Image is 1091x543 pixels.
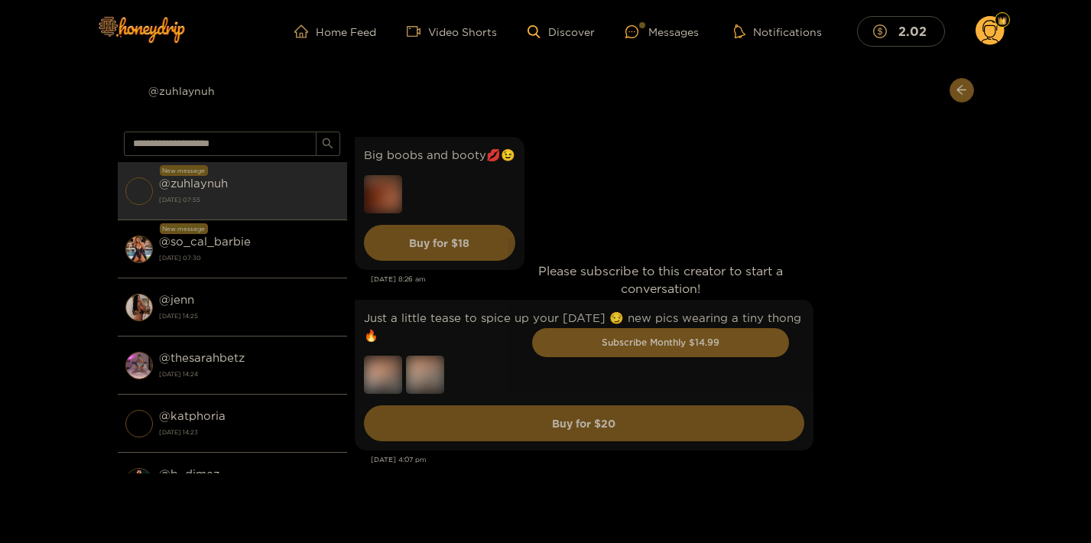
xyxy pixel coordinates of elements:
span: dollar [873,24,895,38]
div: Messages [625,23,699,41]
mark: 2.02 [896,23,929,39]
button: search [316,132,340,156]
a: Video Shorts [407,24,497,38]
a: Discover [528,25,594,38]
div: New message [160,223,208,234]
strong: @ so_cal_barbie [159,235,251,248]
button: 2.02 [857,16,945,46]
strong: @ zuhlaynuh [159,177,228,190]
img: conversation [125,468,153,496]
p: Please subscribe to this creator to start a conversation! [532,262,789,298]
button: Notifications [729,24,826,39]
div: @zuhlaynuh [118,78,347,102]
strong: [DATE] 14:24 [159,367,339,381]
button: arrow-left [950,78,974,102]
strong: [DATE] 14:23 [159,425,339,439]
img: conversation [125,410,153,437]
span: arrow-left [956,84,967,97]
span: video-camera [407,24,428,38]
strong: @ jenn [159,293,194,306]
span: search [322,138,333,151]
img: conversation [125,236,153,263]
img: conversation [125,294,153,321]
span: home [294,24,316,38]
strong: [DATE] 14:25 [159,309,339,323]
div: New message [160,165,208,176]
img: conversation [125,352,153,379]
strong: [DATE] 07:55 [159,193,339,206]
a: Home Feed [294,24,376,38]
strong: @ thesarahbetz [159,351,245,364]
img: conversation [125,177,153,205]
strong: @ b_dimez [159,467,219,480]
strong: @ katphoria [159,409,226,422]
img: Fan Level [998,16,1007,25]
strong: [DATE] 07:30 [159,251,339,265]
button: Subscribe Monthly $14.99 [532,328,789,357]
